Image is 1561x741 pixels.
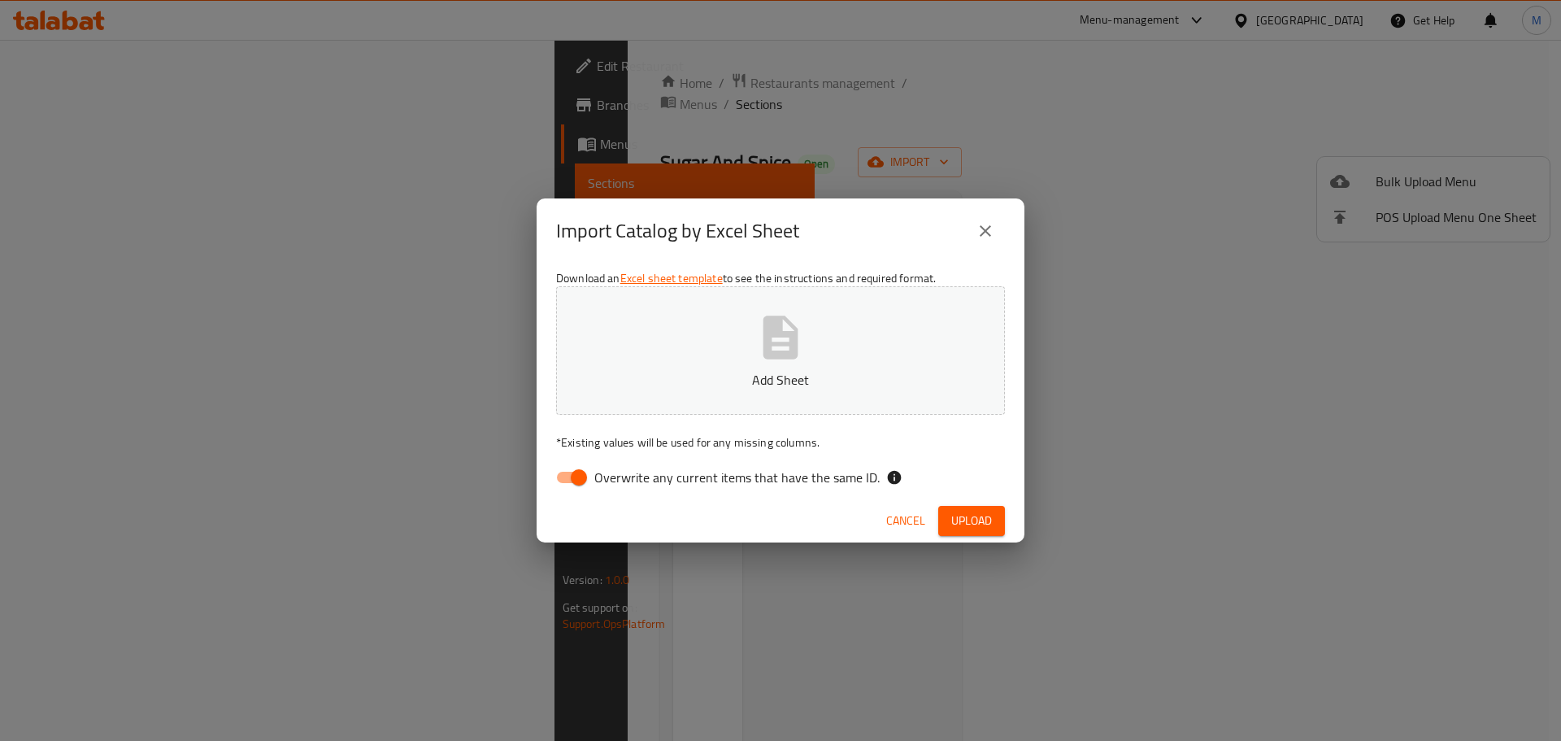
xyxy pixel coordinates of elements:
span: Overwrite any current items that have the same ID. [594,468,880,487]
p: Add Sheet [581,370,980,390]
button: Add Sheet [556,286,1005,415]
span: Cancel [886,511,925,531]
button: close [966,211,1005,251]
h2: Import Catalog by Excel Sheet [556,218,799,244]
svg: If the overwrite option isn't selected, then the items that match an existing ID will be ignored ... [886,469,902,486]
span: Upload [951,511,992,531]
button: Upload [938,506,1005,536]
button: Cancel [880,506,932,536]
p: Existing values will be used for any missing columns. [556,434,1005,451]
a: Excel sheet template [620,268,723,289]
div: Download an to see the instructions and required format. [537,264,1024,499]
